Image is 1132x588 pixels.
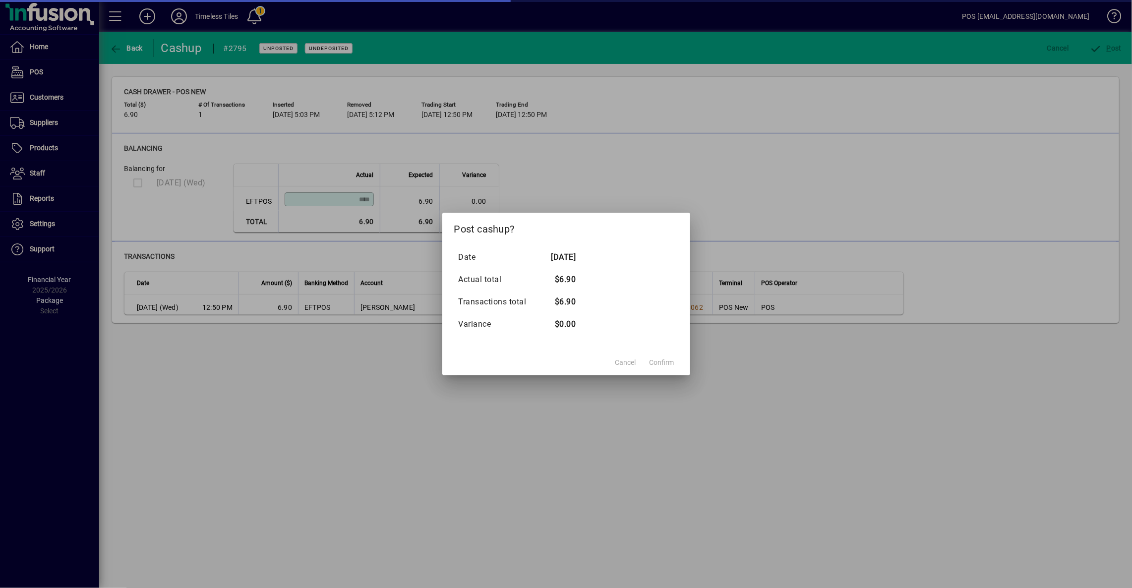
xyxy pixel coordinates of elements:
h2: Post cashup? [442,213,690,241]
td: Date [458,246,536,268]
td: Transactions total [458,291,536,313]
td: $6.90 [536,291,576,313]
td: $0.00 [536,313,576,335]
td: [DATE] [536,246,576,268]
td: Variance [458,313,536,335]
td: $6.90 [536,268,576,291]
td: Actual total [458,268,536,291]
